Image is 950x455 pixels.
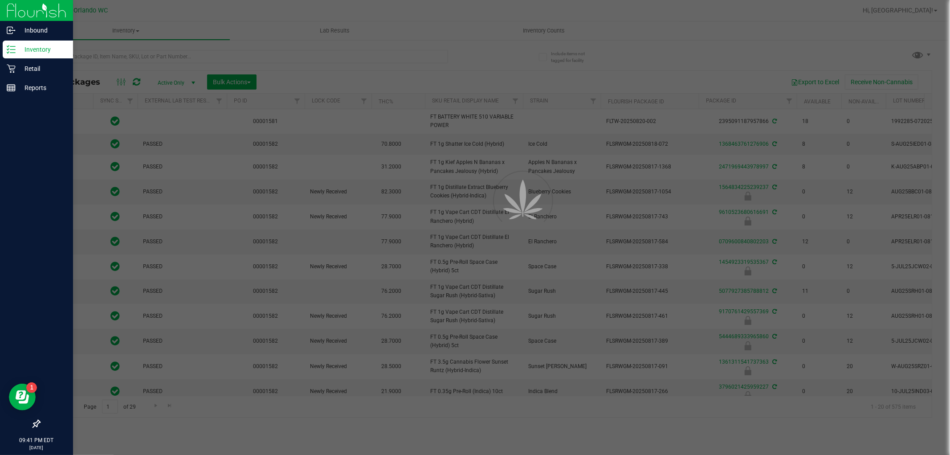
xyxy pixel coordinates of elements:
p: Inventory [16,44,69,55]
inline-svg: Inventory [7,45,16,54]
p: [DATE] [4,444,69,451]
inline-svg: Retail [7,64,16,73]
p: Inbound [16,25,69,36]
inline-svg: Reports [7,83,16,92]
p: 09:41 PM EDT [4,436,69,444]
inline-svg: Inbound [7,26,16,35]
iframe: Resource center unread badge [26,382,37,393]
p: Reports [16,82,69,93]
p: Retail [16,63,69,74]
iframe: Resource center [9,384,36,410]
